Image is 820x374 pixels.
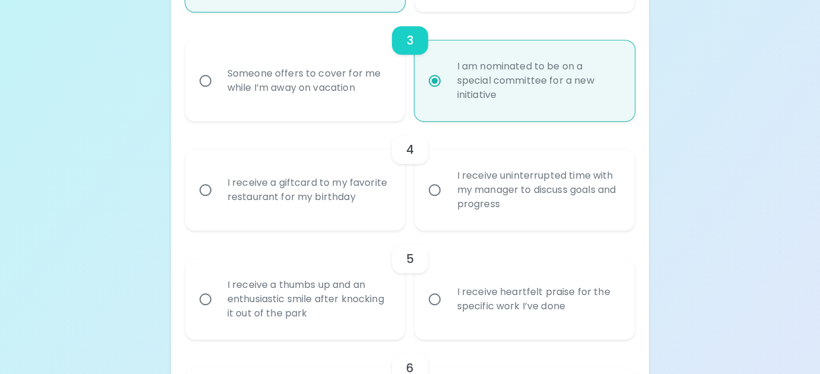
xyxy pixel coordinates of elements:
div: I receive a thumbs up and an enthusiastic smile after knocking it out of the park [218,264,399,335]
div: I receive heartfelt praise for the specific work I’ve done [447,271,628,328]
h6: 4 [406,140,414,159]
div: Someone offers to cover for me while I’m away on vacation [218,52,399,109]
div: I receive uninterrupted time with my manager to discuss goals and progress [447,154,628,226]
div: I am nominated to be on a special committee for a new initiative [447,45,628,116]
h6: 3 [406,31,413,50]
div: choice-group-check [185,121,635,230]
div: choice-group-check [185,230,635,340]
div: I receive a giftcard to my favorite restaurant for my birthday [218,161,399,218]
h6: 5 [406,249,414,268]
div: choice-group-check [185,12,635,121]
